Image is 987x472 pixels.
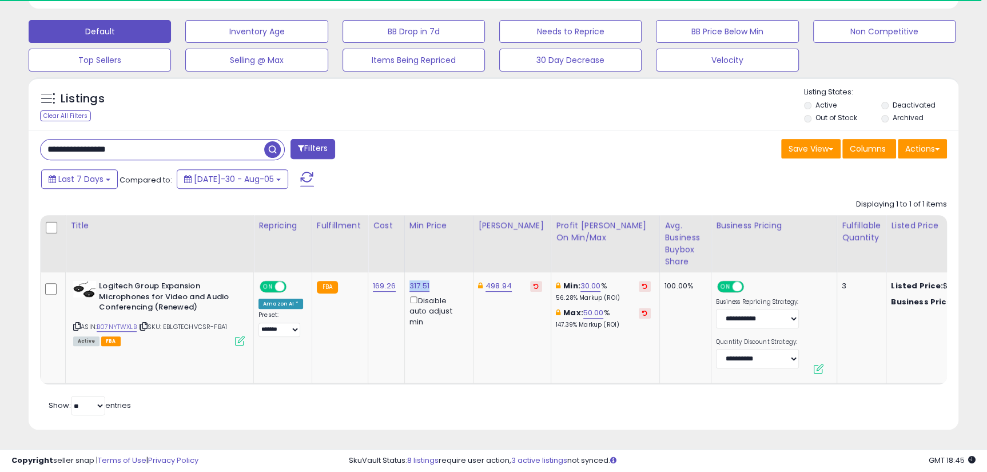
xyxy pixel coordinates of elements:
[742,282,761,292] span: OFF
[101,336,121,346] span: FBA
[185,49,328,72] button: Selling @ Max
[343,20,485,43] button: BB Drop in 7d
[177,169,288,189] button: [DATE]-30 - Aug-05
[813,20,956,43] button: Non Competitive
[29,20,171,43] button: Default
[511,455,567,466] a: 3 active listings
[73,281,96,298] img: 31xWBWD5YSL._SL40_.jpg
[563,307,583,318] b: Max:
[61,91,105,107] h5: Listings
[556,309,560,316] i: This overrides the store level max markup for this listing
[478,220,546,232] div: [PERSON_NAME]
[891,280,943,291] b: Listed Price:
[349,455,976,466] div: SkuVault Status: require user action, not synced.
[891,281,986,291] div: $349.26
[842,139,896,158] button: Columns
[285,282,303,292] span: OFF
[138,322,227,331] span: | SKU: EBLGTECHVCSR-FBA1
[893,113,924,122] label: Archived
[656,20,798,43] button: BB Price Below Min
[499,20,642,43] button: Needs to Reprice
[49,400,131,411] span: Show: entries
[317,281,338,293] small: FBA
[99,281,238,316] b: Logitech Group Expansion Microphones for Video and Audio Conferencing (Renewed)
[642,310,647,316] i: Revert to store-level Max Markup
[58,173,104,185] span: Last 7 Days
[656,49,798,72] button: Velocity
[194,173,274,185] span: [DATE]-30 - Aug-05
[842,281,877,291] div: 3
[373,280,396,292] a: 169.26
[373,220,400,232] div: Cost
[716,220,832,232] div: Business Pricing
[258,220,307,232] div: Repricing
[856,199,947,210] div: Displaying 1 to 1 of 1 items
[258,299,303,309] div: Amazon AI *
[148,455,198,466] a: Privacy Policy
[850,143,886,154] span: Columns
[642,283,647,289] i: Revert to store-level Min Markup
[499,49,642,72] button: 30 Day Decrease
[290,139,335,159] button: Filters
[11,455,198,466] div: seller snap | |
[556,308,651,329] div: %
[70,220,249,232] div: Title
[580,280,601,292] a: 30.00
[556,294,651,302] p: 56.28% Markup (ROI)
[11,455,53,466] strong: Copyright
[97,322,137,332] a: B07NYTWXLB
[815,113,857,122] label: Out of Stock
[261,282,275,292] span: ON
[716,338,799,346] label: Quantity Discount Strategy:
[258,311,303,337] div: Preset:
[893,100,936,110] label: Deactivated
[551,215,659,272] th: The percentage added to the cost of goods (COGS) that forms the calculator for Min & Max prices.
[716,298,799,306] label: Business Repricing Strategy:
[41,169,118,189] button: Last 7 Days
[407,455,439,466] a: 8 listings
[664,281,702,291] div: 100.00%
[556,321,651,329] p: 147.39% Markup (ROI)
[563,280,580,291] b: Min:
[343,49,485,72] button: Items Being Repriced
[556,281,651,302] div: %
[842,220,881,244] div: Fulfillable Quantity
[73,336,100,346] span: All listings currently available for purchase on Amazon
[929,455,976,466] span: 2025-08-13 18:45 GMT
[485,280,512,292] a: 498.94
[891,296,954,307] b: Business Price:
[583,307,604,319] a: 50.00
[556,220,655,244] div: Profit [PERSON_NAME] on Min/Max
[120,174,172,185] span: Compared to:
[815,100,836,110] label: Active
[898,139,947,158] button: Actions
[718,282,733,292] span: ON
[891,297,986,307] div: $349.26
[317,220,363,232] div: Fulfillment
[804,87,958,98] p: Listing States:
[409,220,468,232] div: Min Price
[98,455,146,466] a: Terms of Use
[556,282,560,289] i: This overrides the store level min markup for this listing
[185,20,328,43] button: Inventory Age
[409,280,429,292] a: 317.51
[781,139,841,158] button: Save View
[29,49,171,72] button: Top Sellers
[409,294,464,327] div: Disable auto adjust min
[40,110,91,121] div: Clear All Filters
[664,220,706,268] div: Avg. Business Buybox Share
[73,281,245,344] div: ASIN:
